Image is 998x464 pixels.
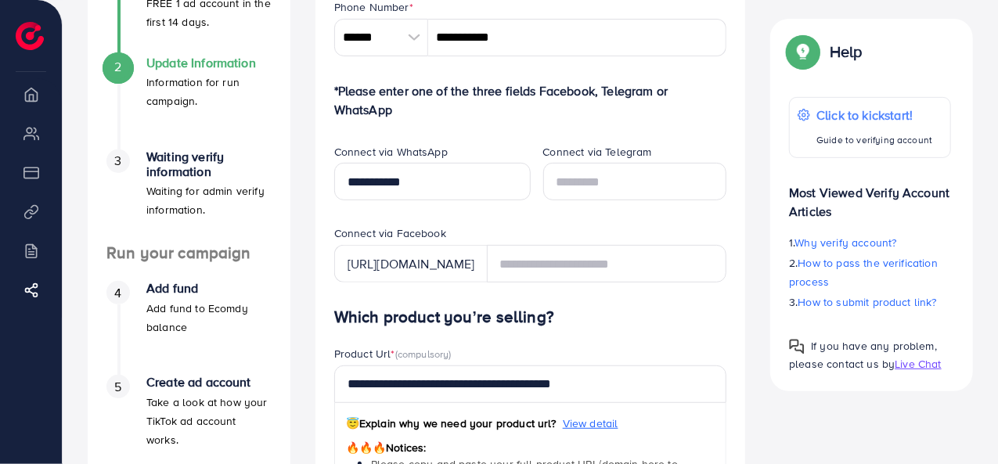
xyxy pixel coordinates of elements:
[789,339,805,354] img: Popup guide
[146,56,272,70] h4: Update Information
[146,182,272,219] p: Waiting for admin verify information.
[816,131,932,149] p: Guide to verifying account
[563,415,618,431] span: View detail
[798,294,937,310] span: How to submit product link?
[789,254,951,291] p: 2.
[114,378,121,396] span: 5
[88,56,290,149] li: Update Information
[334,245,488,282] div: [URL][DOMAIN_NAME]
[334,308,727,327] h4: Which product you’re selling?
[146,299,272,336] p: Add fund to Ecomdy balance
[334,144,448,160] label: Connect via WhatsApp
[543,144,652,160] label: Connect via Telegram
[346,415,359,431] span: 😇
[334,81,727,119] p: *Please enter one of the three fields Facebook, Telegram or WhatsApp
[346,440,386,455] span: 🔥🔥🔥
[816,106,932,124] p: Click to kickstart!
[88,149,290,243] li: Waiting verify information
[88,281,290,375] li: Add fund
[789,38,817,66] img: Popup guide
[789,255,938,290] span: How to pass the verification process
[931,394,986,452] iframe: Chat
[789,171,951,221] p: Most Viewed Verify Account Articles
[395,347,452,361] span: (compulsory)
[795,235,897,250] span: Why verify account?
[334,346,452,361] label: Product Url
[114,58,121,76] span: 2
[346,415,557,431] span: Explain why we need your product url?
[789,233,951,252] p: 1.
[88,243,290,263] h4: Run your campaign
[346,440,427,455] span: Notices:
[789,293,951,311] p: 3.
[146,375,272,390] h4: Create ad account
[146,149,272,179] h4: Waiting verify information
[146,393,272,449] p: Take a look at how your TikTok ad account works.
[830,42,863,61] p: Help
[146,281,272,296] h4: Add fund
[146,73,272,110] p: Information for run campaign.
[895,356,941,372] span: Live Chat
[114,152,121,170] span: 3
[789,338,937,372] span: If you have any problem, please contact us by
[114,284,121,302] span: 4
[334,225,446,241] label: Connect via Facebook
[16,22,44,50] img: logo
